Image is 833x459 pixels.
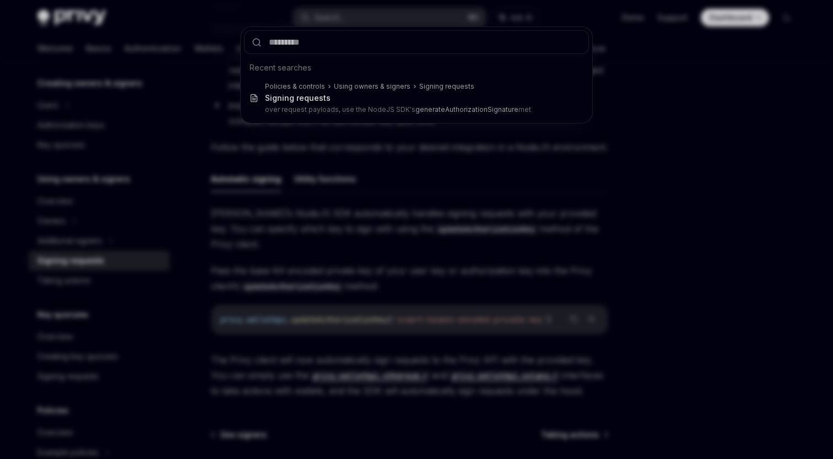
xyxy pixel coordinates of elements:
p: over request payloads, use the NodeJS SDK's met [265,105,566,114]
div: Signing requests [419,82,474,91]
b: generateAuthorizationSignature [415,105,518,114]
div: Policies & controls [265,82,325,91]
div: Signing requests [265,93,331,103]
div: Using owners & signers [334,82,410,91]
span: Recent searches [250,62,311,73]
